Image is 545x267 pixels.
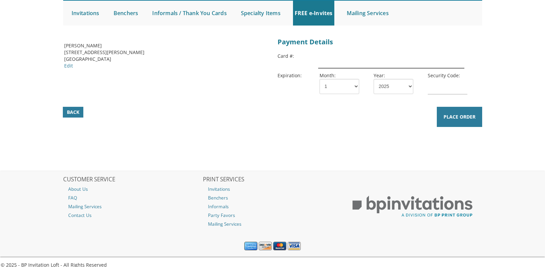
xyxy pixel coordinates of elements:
div: Month: [315,72,369,94]
p: [PERSON_NAME] [64,42,267,49]
a: Mailing Services [345,1,390,26]
div: Payment Details [278,36,481,49]
p: [GEOGRAPHIC_DATA] [64,56,267,62]
a: Benchers [203,193,342,202]
h2: PRINT SERVICES [203,176,342,183]
img: BP Print Group [343,190,482,223]
a: Contact Us [63,211,202,220]
a: Invitations [203,185,342,193]
a: Informals / Thank You Cards [151,1,228,26]
a: Mailing Services [63,202,202,211]
div: Card #: [278,52,318,60]
h2: CUSTOMER SERVICE [63,176,202,183]
a: Back [63,107,83,118]
a: Mailing Services [203,220,342,228]
div: Expiration: [278,72,318,80]
img: Visa [288,242,301,251]
span: Place Order [444,114,475,120]
button: Place Order [437,107,482,127]
div: Security Code: [423,72,477,97]
a: Party Favors [203,211,342,220]
span: Back [67,109,79,116]
a: FAQ [63,193,202,202]
a: About Us [63,185,202,193]
a: Invitations [70,1,101,26]
img: American Express [244,242,257,251]
a: Benchers [112,1,140,26]
a: FREE e-Invites [293,1,334,26]
img: Discover [259,242,272,251]
a: Informals [203,202,342,211]
a: Specialty Items [239,1,282,26]
img: MasterCard [273,242,286,251]
a: Edit [64,62,73,69]
div: Year: [369,72,423,94]
p: [STREET_ADDRESS][PERSON_NAME] [64,49,267,56]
